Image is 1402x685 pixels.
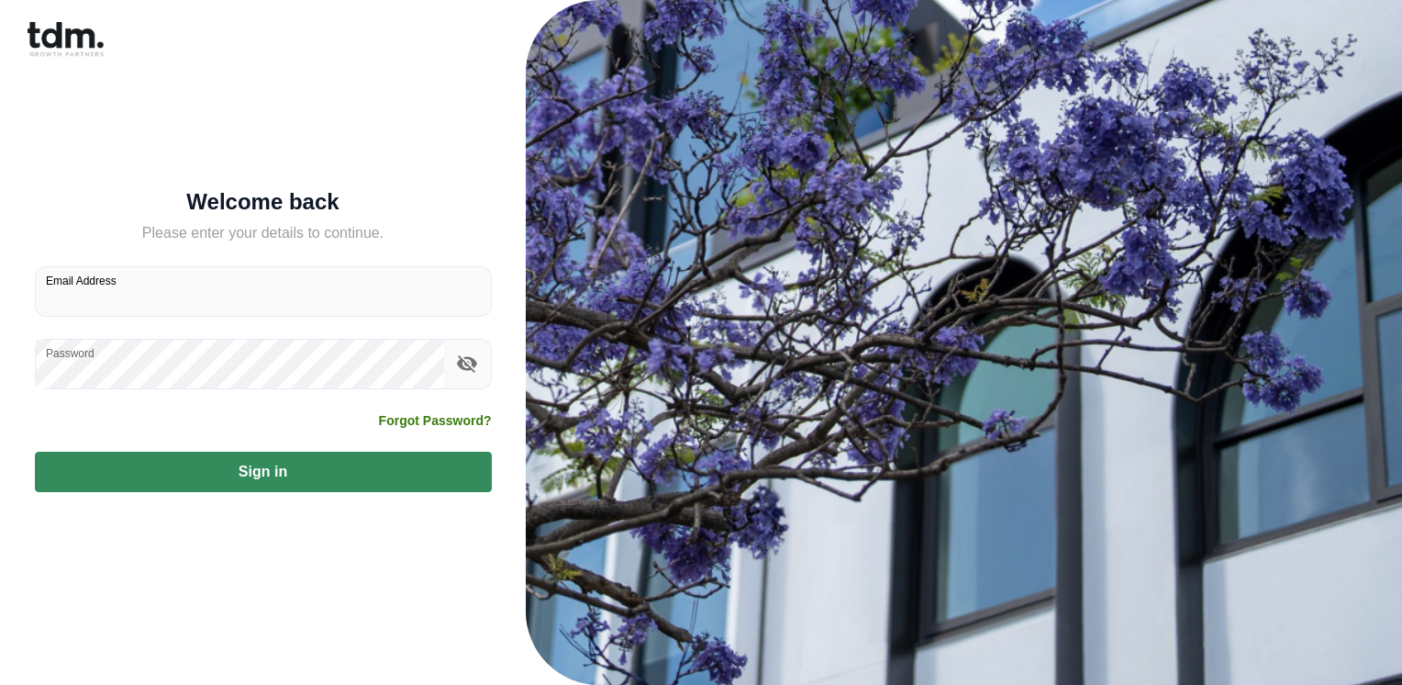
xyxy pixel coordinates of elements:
[35,222,492,244] h5: Please enter your details to continue.
[379,411,492,430] a: Forgot Password?
[46,345,95,361] label: Password
[35,452,492,492] button: Sign in
[46,273,117,288] label: Email Address
[35,193,492,211] h5: Welcome back
[451,348,483,379] button: toggle password visibility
